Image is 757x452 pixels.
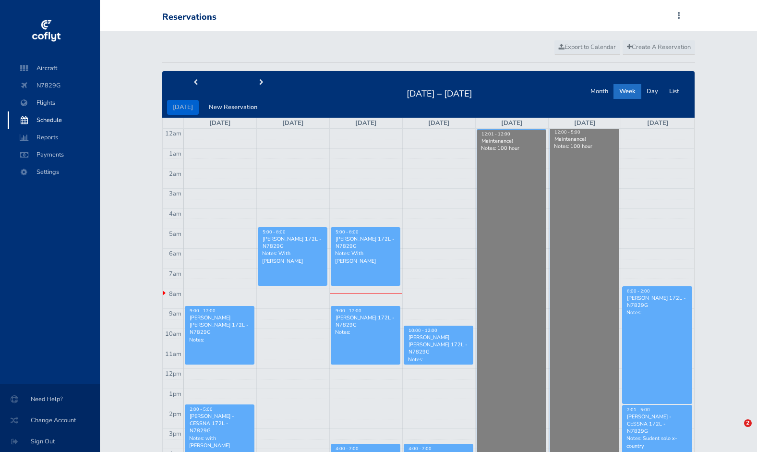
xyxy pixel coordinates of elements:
p: Notes: [335,329,396,336]
a: Create A Reservation [623,40,695,55]
a: [DATE] [574,119,596,127]
p: Notes: 100 hour [481,145,542,152]
div: Maintenance! [481,137,542,145]
span: Flights [17,94,90,111]
span: 5:00 - 8:00 [263,229,286,235]
span: 4:00 - 7:00 [336,446,359,452]
button: prev [162,75,228,90]
div: [PERSON_NAME] - CESSNA 172L - N7829G [626,413,688,435]
span: 3pm [169,429,181,438]
p: Notes: With [PERSON_NAME] [262,250,323,264]
span: 8:00 - 2:00 [627,288,650,294]
span: 4:00 - 7:00 [409,446,432,452]
span: 9am [169,309,181,318]
span: 3am [169,189,181,198]
div: Maintenance! [554,135,615,143]
span: Reports [17,129,90,146]
button: [DATE] [167,100,199,115]
span: Sign Out [12,433,88,450]
span: 12am [165,129,181,138]
button: Month [585,84,614,99]
span: 5:00 - 8:00 [336,229,359,235]
div: [PERSON_NAME] [PERSON_NAME] 172L - N7829G [189,314,250,336]
span: Need Help? [12,391,88,408]
span: 8am [169,290,181,298]
p: Notes: with [PERSON_NAME] [189,435,250,449]
span: N7829G [17,77,90,94]
span: 2 [744,419,752,427]
span: 12:01 - 12:00 [481,131,510,137]
span: Payments [17,146,90,163]
div: Reservations [162,12,216,23]
span: Schedule [17,111,90,129]
span: 11am [165,350,181,358]
p: Notes: [408,356,469,363]
p: Notes: 100 hour [554,143,615,150]
button: New Reservation [203,100,263,115]
iframe: Intercom live chat [724,419,747,442]
span: 10am [165,330,181,338]
span: 2:01 - 5:00 [627,407,650,413]
div: [PERSON_NAME] 172L - N7829G [262,235,323,250]
p: Notes: [189,336,250,343]
span: 5am [169,230,181,238]
div: [PERSON_NAME] 172L - N7829G [335,235,396,250]
button: Day [641,84,664,99]
span: 10:00 - 12:00 [409,328,437,333]
span: Create A Reservation [627,43,691,51]
h2: [DATE] – [DATE] [401,86,478,99]
button: Week [613,84,641,99]
a: [DATE] [282,119,304,127]
p: Notes: With [PERSON_NAME] [335,250,396,264]
a: [DATE] [647,119,669,127]
span: 9:00 - 12:00 [336,308,361,314]
div: [PERSON_NAME] - CESSNA 172L - N7829G [189,413,250,435]
button: next [228,75,294,90]
span: 2:00 - 5:00 [190,406,213,412]
span: 12:00 - 5:00 [554,129,580,135]
span: 1am [169,149,181,158]
a: Export to Calendar [554,40,620,55]
div: [PERSON_NAME] 172L - N7829G [335,314,396,329]
a: [DATE] [428,119,450,127]
span: 4am [169,209,181,218]
a: [DATE] [209,119,231,127]
span: 6am [169,249,181,258]
span: 1pm [169,390,181,398]
p: Notes: Sudent solo x-country [626,435,688,449]
span: 2pm [169,410,181,418]
span: Export to Calendar [559,43,616,51]
span: Settings [17,163,90,181]
span: Change Account [12,412,88,429]
a: [DATE] [501,119,523,127]
span: Aircraft [17,60,90,77]
span: 12pm [165,369,181,378]
p: Notes: [626,309,688,316]
div: [PERSON_NAME] [PERSON_NAME] 172L - N7829G [408,334,469,356]
a: [DATE] [355,119,377,127]
button: List [663,84,685,99]
span: 2am [169,170,181,178]
div: [PERSON_NAME] 172L - N7829G [626,294,688,309]
span: 7am [169,269,181,278]
span: 9:00 - 12:00 [190,308,216,314]
img: coflyt logo [30,17,62,46]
